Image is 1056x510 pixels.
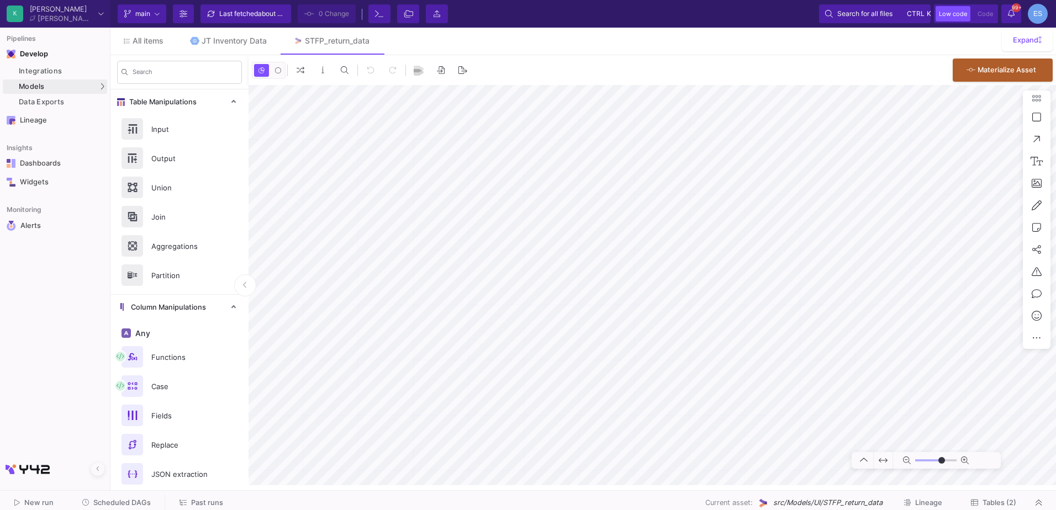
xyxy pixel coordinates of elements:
[19,98,104,107] div: Data Exports
[939,10,967,18] span: Low code
[110,114,249,144] button: Input
[927,7,931,20] span: k
[93,498,151,507] span: Scheduled DAGs
[915,498,942,507] span: Lineage
[7,159,15,168] img: Navigation icon
[110,459,249,488] button: JSON extraction
[145,209,221,225] div: Join
[145,267,221,284] div: Partition
[3,155,107,172] a: Navigation iconDashboards
[293,36,303,46] img: Tab icon
[145,150,221,167] div: Output
[978,66,1036,74] span: Materialize Asset
[1025,4,1048,24] button: ES
[126,303,206,312] span: Column Manipulations
[258,9,309,18] span: about 1 hour ago
[974,6,996,22] button: Code
[133,70,237,78] input: Search
[978,10,993,18] span: Code
[7,178,15,187] img: Navigation icon
[110,371,249,401] button: Case
[110,261,249,290] button: Partition
[7,50,15,59] img: Navigation icon
[38,15,94,22] div: [PERSON_NAME]
[110,114,249,294] div: Table Manipulations
[145,378,221,395] div: Case
[125,98,197,107] span: Table Manipulations
[305,36,369,45] div: STFP_return_data
[110,401,249,430] button: Fields
[145,179,221,196] div: Union
[133,329,150,338] span: Any
[3,173,107,191] a: Navigation iconWidgets
[19,82,45,91] span: Models
[3,95,107,109] a: Data Exports
[145,466,221,482] div: JSON extraction
[145,407,221,424] div: Fields
[907,7,925,20] span: ctrl
[20,178,92,187] div: Widgets
[110,231,249,261] button: Aggregations
[219,6,286,22] div: Last fetched
[110,295,249,320] mat-expansion-panel-header: Column Manipulations
[20,116,92,125] div: Lineage
[819,4,931,23] button: Search for all filesctrlk
[3,216,107,235] a: Navigation iconAlerts
[773,497,883,508] span: src/Models/UI/STFP_return_data
[145,238,221,254] div: Aggregations
[110,173,249,202] button: Union
[20,50,36,59] div: Develop
[19,67,104,76] div: Integrations
[145,349,221,365] div: Functions
[7,6,23,22] div: K
[20,221,92,231] div: Alerts
[133,36,163,45] span: All items
[757,497,769,509] img: UI Model
[1001,4,1021,23] button: 99+
[200,4,291,23] button: Last fetchedabout 1 hour ago
[20,159,92,168] div: Dashboards
[936,6,970,22] button: Low code
[145,121,221,137] div: Input
[202,36,267,45] div: JT Inventory Data
[3,111,107,129] a: Navigation iconLineage
[1028,4,1048,24] div: ES
[110,144,249,173] button: Output
[110,342,249,371] button: Functions
[110,202,249,231] button: Join
[30,6,94,13] div: [PERSON_NAME]
[7,221,16,231] img: Navigation icon
[118,4,166,23] button: main
[953,59,1053,82] button: Materialize Asset
[983,498,1016,507] span: Tables (2)
[3,45,107,63] mat-expansion-panel-header: Navigation iconDevelop
[837,6,893,22] span: Search for all files
[145,437,221,453] div: Replace
[1012,3,1021,12] span: 99+
[190,36,199,46] img: Tab icon
[191,498,223,507] span: Past runs
[3,64,107,78] a: Integrations
[7,116,15,125] img: Navigation icon
[110,89,249,114] mat-expansion-panel-header: Table Manipulations
[904,7,925,20] button: ctrlk
[24,498,54,507] span: New run
[135,6,150,22] span: main
[110,430,249,459] button: Replace
[705,497,753,508] span: Current asset:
